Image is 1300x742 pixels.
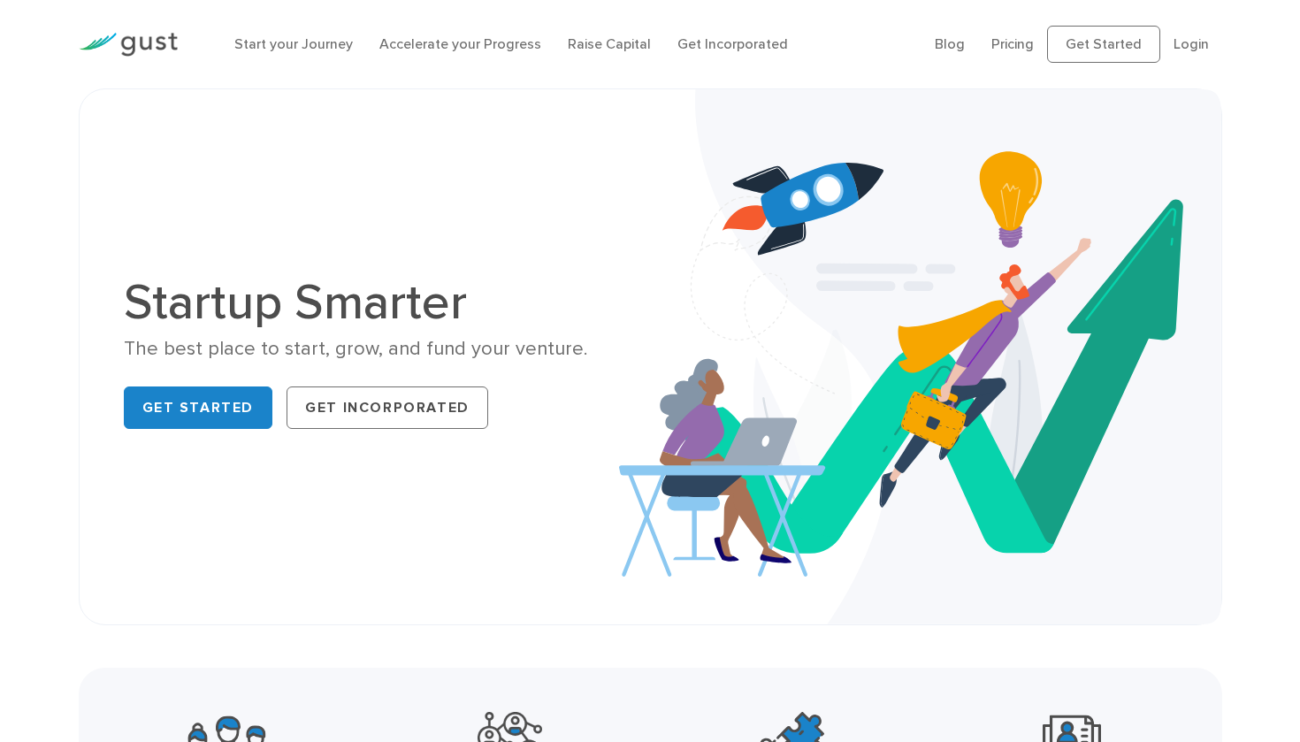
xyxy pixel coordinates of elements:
[124,278,638,327] h1: Startup Smarter
[677,35,788,52] a: Get Incorporated
[124,386,273,429] a: Get Started
[1174,35,1209,52] a: Login
[619,89,1221,624] img: Startup Smarter Hero
[379,35,541,52] a: Accelerate your Progress
[991,35,1034,52] a: Pricing
[935,35,965,52] a: Blog
[568,35,651,52] a: Raise Capital
[234,35,353,52] a: Start your Journey
[124,336,638,362] div: The best place to start, grow, and fund your venture.
[79,33,178,57] img: Gust Logo
[287,386,488,429] a: Get Incorporated
[1047,26,1160,63] a: Get Started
